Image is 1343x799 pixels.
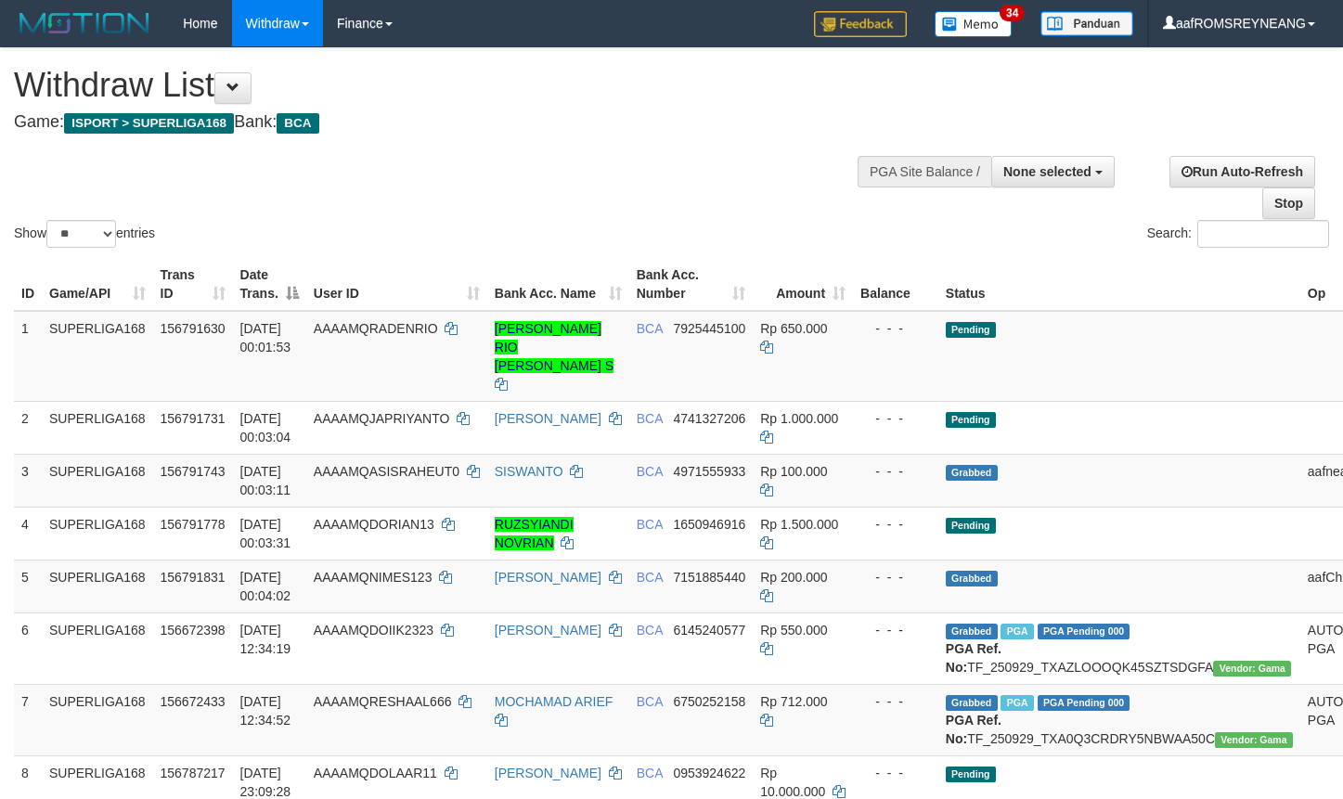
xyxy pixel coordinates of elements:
select: Showentries [46,220,116,248]
span: Copy 6750252158 to clipboard [673,694,745,709]
span: AAAAMQRESHAAL666 [314,694,452,709]
a: RUZSYIANDI NOVRIAN [495,517,574,550]
span: Rp 10.000.000 [760,766,825,799]
th: Balance [853,258,938,311]
span: [DATE] 00:03:31 [240,517,291,550]
td: 7 [14,684,42,755]
span: BCA [277,113,318,134]
span: 34 [1000,5,1025,21]
span: Vendor URL: https://trx31.1velocity.biz [1215,732,1293,748]
span: [DATE] 00:03:11 [240,464,291,497]
span: BCA [637,766,663,780]
span: AAAAMQDOIIK2323 [314,623,433,638]
span: Grabbed [946,465,998,481]
div: - - - [860,764,931,782]
div: - - - [860,568,931,586]
span: 156672433 [161,694,226,709]
span: Copy 4741327206 to clipboard [673,411,745,426]
span: 156791630 [161,321,226,336]
span: Pending [946,767,996,782]
td: 2 [14,401,42,454]
span: 156791778 [161,517,226,532]
span: Pending [946,322,996,338]
a: [PERSON_NAME] [495,766,601,780]
span: Copy 7925445100 to clipboard [673,321,745,336]
h1: Withdraw List [14,67,877,104]
th: Game/API: activate to sort column ascending [42,258,153,311]
span: Copy 0953924622 to clipboard [673,766,745,780]
span: Vendor URL: https://trx31.1velocity.biz [1213,661,1291,677]
th: Bank Acc. Number: activate to sort column ascending [629,258,754,311]
th: User ID: activate to sort column ascending [306,258,487,311]
span: 156791743 [161,464,226,479]
span: Grabbed [946,571,998,586]
span: Rp 650.000 [760,321,827,336]
th: Trans ID: activate to sort column ascending [153,258,233,311]
b: PGA Ref. No: [946,641,1001,675]
th: Bank Acc. Name: activate to sort column ascending [487,258,629,311]
th: Status [938,258,1300,311]
span: Copy 1650946916 to clipboard [673,517,745,532]
span: BCA [637,517,663,532]
span: [DATE] 12:34:19 [240,623,291,656]
span: Grabbed [946,695,998,711]
div: - - - [860,462,931,481]
label: Show entries [14,220,155,248]
span: Rp 200.000 [760,570,827,585]
span: [DATE] 23:09:28 [240,766,291,799]
span: BCA [637,623,663,638]
span: AAAAMQJAPRIYANTO [314,411,450,426]
span: BCA [637,411,663,426]
td: TF_250929_TXA0Q3CRDRY5NBWAA50C [938,684,1300,755]
span: BCA [637,694,663,709]
td: SUPERLIGA168 [42,454,153,507]
span: Copy 6145240577 to clipboard [673,623,745,638]
img: Feedback.jpg [814,11,907,37]
span: Rp 1.000.000 [760,411,838,426]
td: 4 [14,507,42,560]
span: Rp 712.000 [760,694,827,709]
div: - - - [860,409,931,428]
td: 1 [14,311,42,402]
td: 5 [14,560,42,612]
td: 6 [14,612,42,684]
a: Run Auto-Refresh [1169,156,1315,187]
td: SUPERLIGA168 [42,560,153,612]
span: AAAAMQASISRAHEUT0 [314,464,459,479]
span: BCA [637,570,663,585]
td: SUPERLIGA168 [42,401,153,454]
span: Copy 7151885440 to clipboard [673,570,745,585]
span: 156791831 [161,570,226,585]
th: Date Trans.: activate to sort column descending [233,258,306,311]
span: Rp 1.500.000 [760,517,838,532]
span: AAAAMQDORIAN13 [314,517,434,532]
span: [DATE] 00:04:02 [240,570,291,603]
div: - - - [860,515,931,534]
a: [PERSON_NAME] RIO [PERSON_NAME] S [495,321,613,373]
span: 156791731 [161,411,226,426]
img: MOTION_logo.png [14,9,155,37]
a: [PERSON_NAME] [495,411,601,426]
span: BCA [637,321,663,336]
div: PGA Site Balance / [858,156,991,187]
th: ID [14,258,42,311]
button: None selected [991,156,1115,187]
th: Amount: activate to sort column ascending [753,258,853,311]
td: SUPERLIGA168 [42,684,153,755]
span: ISPORT > SUPERLIGA168 [64,113,234,134]
td: SUPERLIGA168 [42,507,153,560]
span: 156672398 [161,623,226,638]
div: - - - [860,621,931,639]
span: AAAAMQRADENRIO [314,321,438,336]
input: Search: [1197,220,1329,248]
span: PGA Pending [1038,695,1130,711]
div: - - - [860,319,931,338]
a: MOCHAMAD ARIEF [495,694,613,709]
label: Search: [1147,220,1329,248]
a: SISWANTO [495,464,563,479]
span: Pending [946,412,996,428]
a: [PERSON_NAME] [495,570,601,585]
td: SUPERLIGA168 [42,612,153,684]
img: Button%20Memo.svg [935,11,1013,37]
span: Pending [946,518,996,534]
